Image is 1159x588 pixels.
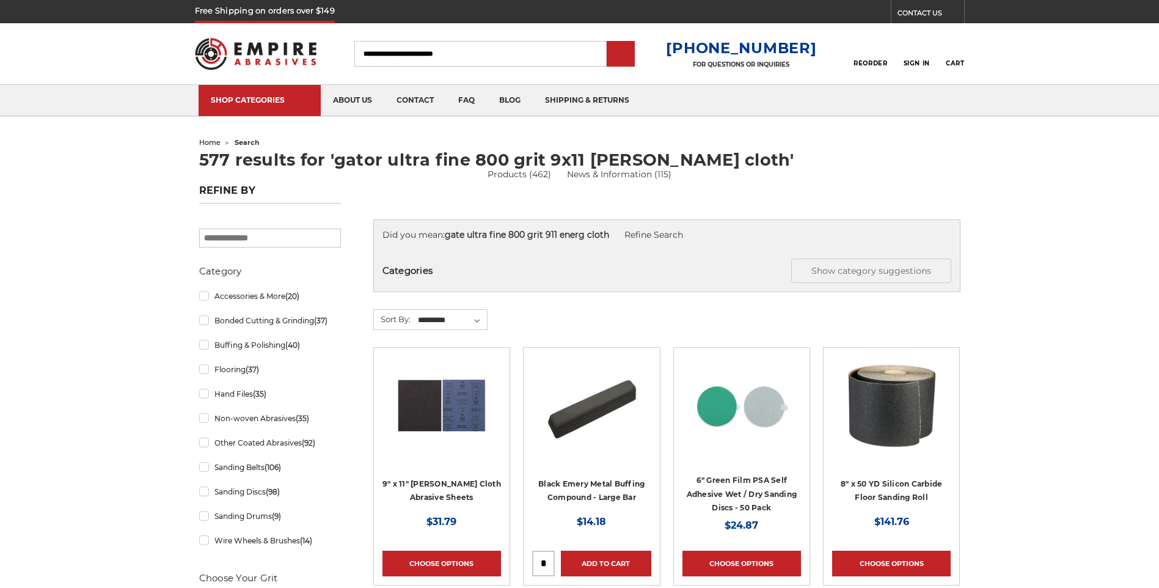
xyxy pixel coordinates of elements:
[199,530,341,551] a: Wire Wheels & Brushes(14)
[543,356,640,454] img: Black Stainless Steel Buffing Compound
[666,39,816,57] a: [PHONE_NUMBER]
[843,356,940,454] img: Silicon Carbide 8" x 50 YD Floor Sanding Roll
[199,152,960,168] h1: 577 results for 'gator ultra fine 800 grit 9x11 [PERSON_NAME] cloth'
[382,356,501,475] a: 9" x 11" Emery Cloth Sheets
[393,356,491,454] img: 9" x 11" Emery Cloth Sheets
[199,334,341,356] a: Buffing & Polishing(40)
[567,168,671,181] a: News & Information (115)
[577,516,606,527] span: $14.18
[854,40,887,67] a: Reorder
[624,229,683,240] a: Refine Search
[235,138,260,147] span: search
[199,359,341,380] a: Flooring(37)
[487,85,533,116] a: blog
[666,61,816,68] p: FOR QUESTIONS OR INQUIRIES
[382,479,501,502] a: 9" x 11" [PERSON_NAME] Cloth Abrasive Sheets
[416,311,487,329] select: Sort By:
[854,59,887,67] span: Reorder
[199,383,341,405] a: Hand Files(35)
[199,432,341,454] a: Other Coated Abrasives(92)
[321,85,384,116] a: about us
[532,356,651,475] a: Black Stainless Steel Buffing Compound
[446,85,487,116] a: faq
[609,42,633,67] input: Submit
[426,516,456,527] span: $31.79
[265,463,281,472] span: (106)
[898,6,964,23] a: CONTACT US
[725,520,758,531] span: $24.87
[296,414,309,423] span: (35)
[382,229,951,241] div: Did you mean:
[791,259,951,283] button: Show category suggestions
[195,30,317,78] img: Empire Abrasives
[832,356,951,475] a: Silicon Carbide 8" x 50 YD Floor Sanding Roll
[253,389,266,399] span: (35)
[211,95,309,105] div: SHOP CATEGORIES
[384,85,446,116] a: contact
[382,551,501,576] a: Choose Options
[199,481,341,502] a: Sanding Discs(98)
[682,356,801,475] a: 6-inch 600-grit green film PSA disc with green polyester film backing for metal grinding and bare...
[533,85,642,116] a: shipping & returns
[199,264,341,279] h5: Category
[199,185,341,204] h5: Refine by
[946,59,964,67] span: Cart
[946,40,964,67] a: Cart
[285,292,299,301] span: (20)
[687,476,797,512] a: 6" Green Film PSA Self Adhesive Wet / Dry Sanding Discs - 50 Pack
[302,438,315,447] span: (92)
[199,457,341,478] a: Sanding Belts(106)
[874,516,909,527] span: $141.76
[538,479,645,502] a: Black Emery Metal Buffing Compound - Large Bar
[199,571,341,586] h5: Choose Your Grit
[693,356,791,454] img: 6-inch 600-grit green film PSA disc with green polyester film backing for metal grinding and bare...
[199,138,221,147] a: home
[488,168,551,181] a: Products (462)
[374,310,411,328] label: Sort By:
[272,512,281,521] span: (9)
[841,479,943,502] a: 8" x 50 YD Silicon Carbide Floor Sanding Roll
[266,487,280,496] span: (98)
[246,365,259,374] span: (37)
[445,229,609,240] strong: gate ultra fine 800 grit 911 energ cloth
[561,551,651,576] a: Add to Cart
[285,340,300,350] span: (40)
[904,59,930,67] span: Sign In
[199,310,341,331] a: Bonded Cutting & Grinding(37)
[682,551,801,576] a: Choose Options
[199,408,341,429] a: Non-woven Abrasives(35)
[199,505,341,527] a: Sanding Drums(9)
[832,551,951,576] a: Choose Options
[300,536,312,545] span: (14)
[382,259,951,283] h5: Categories
[199,285,341,307] a: Accessories & More(20)
[314,316,327,325] span: (37)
